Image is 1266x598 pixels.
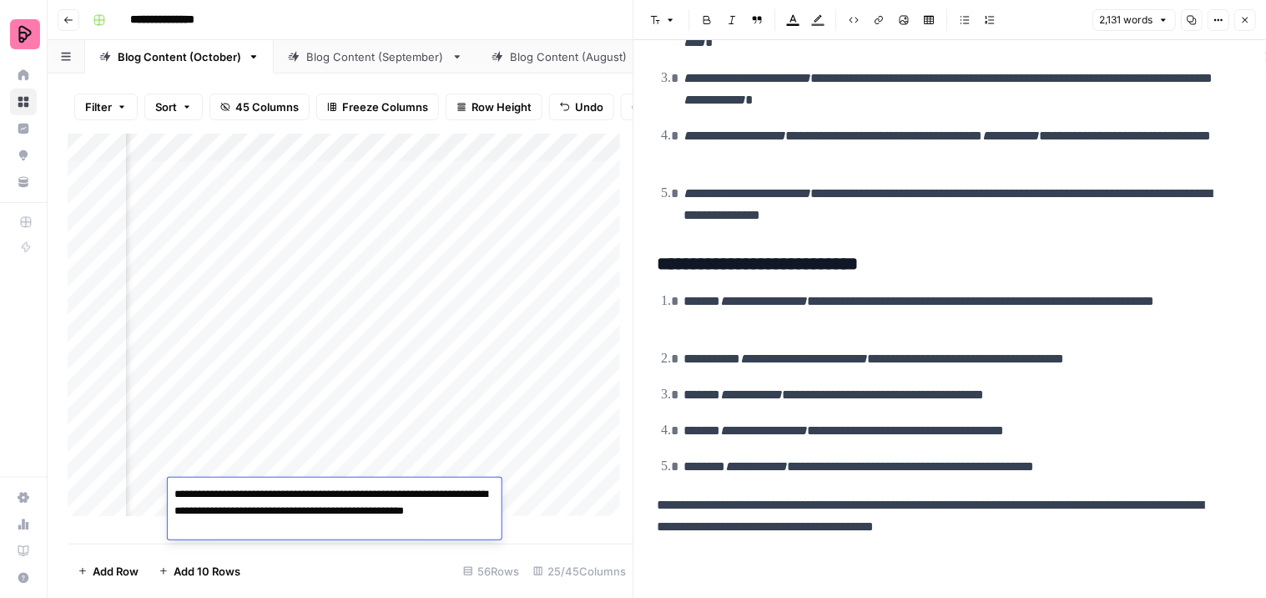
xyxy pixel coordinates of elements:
[477,40,660,73] a: Blog Content (August)
[10,62,37,89] a: Home
[93,563,139,580] span: Add Row
[118,48,241,65] div: Blog Content (October)
[68,558,149,585] button: Add Row
[10,19,40,49] img: Preply Logo
[209,94,310,120] button: 45 Columns
[10,89,37,115] a: Browse
[306,48,445,65] div: Blog Content (September)
[10,538,37,565] a: Learning Hub
[472,99,532,115] span: Row Height
[510,48,628,65] div: Blog Content (August)
[74,94,138,120] button: Filter
[10,565,37,591] button: Help + Support
[85,40,274,73] a: Blog Content (October)
[235,99,299,115] span: 45 Columns
[85,99,112,115] span: Filter
[575,99,603,115] span: Undo
[1092,9,1176,31] button: 2,131 words
[174,563,240,580] span: Add 10 Rows
[456,558,527,585] div: 56 Rows
[10,115,37,142] a: Insights
[446,94,542,120] button: Row Height
[144,94,203,120] button: Sort
[149,558,250,585] button: Add 10 Rows
[10,511,37,538] a: Usage
[10,13,37,55] button: Workspace: Preply
[10,169,37,195] a: Your Data
[1100,13,1153,28] span: 2,131 words
[342,99,428,115] span: Freeze Columns
[274,40,477,73] a: Blog Content (September)
[10,142,37,169] a: Opportunities
[527,558,633,585] div: 25/45 Columns
[10,484,37,511] a: Settings
[316,94,439,120] button: Freeze Columns
[155,99,177,115] span: Sort
[549,94,614,120] button: Undo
